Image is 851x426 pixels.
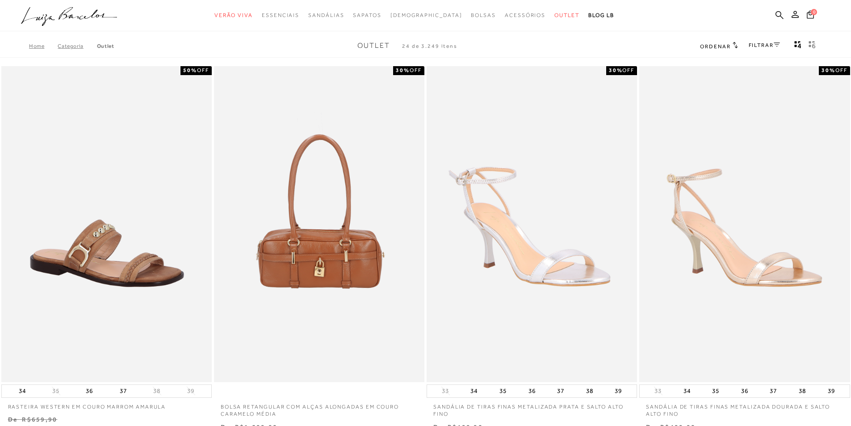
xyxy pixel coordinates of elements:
[197,67,209,73] span: OFF
[410,67,422,73] span: OFF
[308,12,344,18] span: Sandálias
[588,12,614,18] span: BLOG LB
[640,67,849,381] img: SANDÁLIA DE TIRAS FINAS METALIZADA DOURADA E SALTO ALTO FINO
[554,12,579,18] span: Outlet
[396,67,410,73] strong: 30%
[83,385,96,397] button: 36
[1,398,212,411] a: RASTEIRA WESTERN EM COURO MARROM AMARULA
[804,10,817,22] button: 0
[50,387,62,395] button: 35
[97,43,114,49] a: Outlet
[588,7,614,24] a: BLOG LB
[353,7,381,24] a: noSubCategoriesText
[58,43,96,49] a: Categoria
[622,67,634,73] span: OFF
[554,385,567,397] button: 37
[505,7,545,24] a: noSubCategoriesText
[471,12,496,18] span: Bolsas
[215,67,423,381] a: BOLSA RETANGULAR COM ALÇAS ALONGADAS EM COURO CARAMELO MÉDIA BOLSA RETANGULAR COM ALÇAS ALONGADAS...
[811,9,817,15] span: 0
[390,7,462,24] a: noSubCategoriesText
[738,385,751,397] button: 36
[214,12,253,18] span: Verão Viva
[214,7,253,24] a: noSubCategoriesText
[215,67,423,381] img: BOLSA RETANGULAR COM ALÇAS ALONGADAS EM COURO CARAMELO MÉDIA
[806,40,818,52] button: gridText6Desc
[439,387,452,395] button: 33
[554,7,579,24] a: noSubCategoriesText
[428,67,636,381] a: SANDÁLIA DE TIRAS FINAS METALIZADA PRATA E SALTO ALTO FINO SANDÁLIA DE TIRAS FINAS METALIZADA PRA...
[262,7,299,24] a: noSubCategoriesText
[609,67,623,73] strong: 30%
[402,43,457,49] span: 24 de 3.249 itens
[214,398,424,418] a: BOLSA RETANGULAR COM ALÇAS ALONGADAS EM COURO CARAMELO MÉDIA
[353,12,381,18] span: Sapatos
[767,385,780,397] button: 37
[497,385,509,397] button: 35
[2,67,211,381] img: RASTEIRA WESTERN EM COURO MARROM AMARULA
[709,385,722,397] button: 35
[639,398,850,418] a: SANDÁLIA DE TIRAS FINAS METALIZADA DOURADA E SALTO ALTO FINO
[357,42,390,50] span: Outlet
[471,7,496,24] a: noSubCategoriesText
[262,12,299,18] span: Essenciais
[612,385,625,397] button: 39
[526,385,538,397] button: 36
[835,67,847,73] span: OFF
[22,416,57,423] small: R$659,90
[796,385,809,397] button: 38
[822,67,835,73] strong: 30%
[427,398,637,418] a: SANDÁLIA DE TIRAS FINAS METALIZADA PRATA E SALTO ALTO FINO
[681,385,693,397] button: 34
[640,67,849,381] a: SANDÁLIA DE TIRAS FINAS METALIZADA DOURADA E SALTO ALTO FINO SANDÁLIA DE TIRAS FINAS METALIZADA D...
[468,385,480,397] button: 34
[183,67,197,73] strong: 50%
[117,385,130,397] button: 37
[29,43,58,49] a: Home
[749,42,780,48] a: FILTRAR
[184,387,197,395] button: 39
[505,12,545,18] span: Acessórios
[151,387,163,395] button: 38
[2,67,211,381] a: RASTEIRA WESTERN EM COURO MARROM AMARULA RASTEIRA WESTERN EM COURO MARROM AMARULA
[16,385,29,397] button: 34
[308,7,344,24] a: noSubCategoriesText
[700,43,730,50] span: Ordenar
[390,12,462,18] span: [DEMOGRAPHIC_DATA]
[428,67,636,381] img: SANDÁLIA DE TIRAS FINAS METALIZADA PRATA E SALTO ALTO FINO
[792,40,804,52] button: Mostrar 4 produtos por linha
[583,385,596,397] button: 38
[652,387,664,395] button: 33
[825,385,838,397] button: 39
[8,416,17,423] small: De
